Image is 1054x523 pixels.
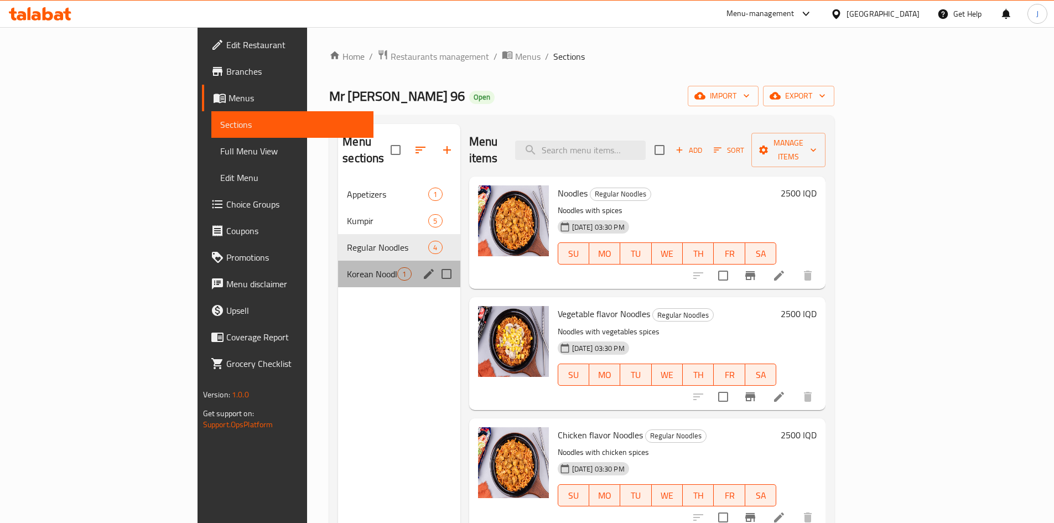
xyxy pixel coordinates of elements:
[202,218,373,244] a: Coupons
[558,204,777,218] p: Noodles with spices
[795,384,821,410] button: delete
[398,269,411,279] span: 1
[594,246,616,262] span: MO
[226,357,365,370] span: Grocery Checklist
[687,367,709,383] span: TH
[478,427,549,498] img: Chicken flavor Noodles
[226,251,365,264] span: Promotions
[745,484,776,506] button: SA
[329,84,465,108] span: Mr [PERSON_NAME] 96
[202,297,373,324] a: Upsell
[718,367,740,383] span: FR
[625,488,647,504] span: TU
[590,188,651,201] div: Regular Noodles
[226,224,365,237] span: Coupons
[688,86,759,106] button: import
[714,242,745,265] button: FR
[202,244,373,271] a: Promotions
[347,214,428,227] span: Kumpir
[568,464,629,474] span: [DATE] 03:30 PM
[226,277,365,291] span: Menu disclaimer
[781,427,817,443] h6: 2500 IQD
[563,367,585,383] span: SU
[795,262,821,289] button: delete
[714,144,744,157] span: Sort
[338,208,460,234] div: Kumpir5
[545,50,549,63] li: /
[338,181,460,208] div: Appetizers1
[428,241,442,254] div: items
[648,138,671,162] span: Select section
[625,367,647,383] span: TU
[478,185,549,256] img: Noodles
[1036,8,1039,20] span: J
[494,50,497,63] li: /
[478,306,549,377] img: Vegetable flavor Noodles
[338,261,460,287] div: Korean Noodles1edit
[714,484,745,506] button: FR
[712,264,735,287] span: Select to update
[714,364,745,386] button: FR
[563,246,585,262] span: SU
[760,136,817,164] span: Manage items
[420,266,437,282] button: edit
[718,488,740,504] span: FR
[220,144,365,158] span: Full Menu View
[772,390,786,403] a: Edit menu item
[428,214,442,227] div: items
[671,142,707,159] button: Add
[652,484,683,506] button: WE
[737,384,764,410] button: Branch-specific-item
[745,364,776,386] button: SA
[347,188,428,201] div: Appetizers
[226,330,365,344] span: Coverage Report
[469,92,495,102] span: Open
[229,91,365,105] span: Menus
[429,242,442,253] span: 4
[590,188,651,200] span: Regular Noodles
[502,49,541,64] a: Menus
[202,32,373,58] a: Edit Restaurant
[202,58,373,85] a: Branches
[347,267,397,281] span: Korean Noodles
[202,271,373,297] a: Menu disclaimer
[428,188,442,201] div: items
[745,242,776,265] button: SA
[220,118,365,131] span: Sections
[434,137,460,163] button: Add section
[726,7,795,20] div: Menu-management
[687,488,709,504] span: TH
[211,111,373,138] a: Sections
[211,138,373,164] a: Full Menu View
[558,325,777,339] p: Noodles with vegetables spices
[674,144,704,157] span: Add
[772,269,786,282] a: Edit menu item
[558,242,589,265] button: SU
[653,309,713,322] span: Regular Noodles
[202,350,373,377] a: Grocery Checklist
[202,85,373,111] a: Menus
[568,343,629,354] span: [DATE] 03:30 PM
[469,91,495,104] div: Open
[697,89,750,103] span: import
[683,242,714,265] button: TH
[558,364,589,386] button: SU
[558,305,650,322] span: Vegetable flavor Noodles
[750,488,772,504] span: SA
[226,198,365,211] span: Choice Groups
[683,484,714,506] button: TH
[781,306,817,322] h6: 2500 IQD
[656,488,678,504] span: WE
[737,262,764,289] button: Branch-specific-item
[656,246,678,262] span: WE
[397,267,411,281] div: items
[568,222,629,232] span: [DATE] 03:30 PM
[646,429,706,442] span: Regular Noodles
[589,484,620,506] button: MO
[652,308,714,322] div: Regular Noodles
[563,488,585,504] span: SU
[203,406,254,421] span: Get support on:
[763,86,834,106] button: export
[594,367,616,383] span: MO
